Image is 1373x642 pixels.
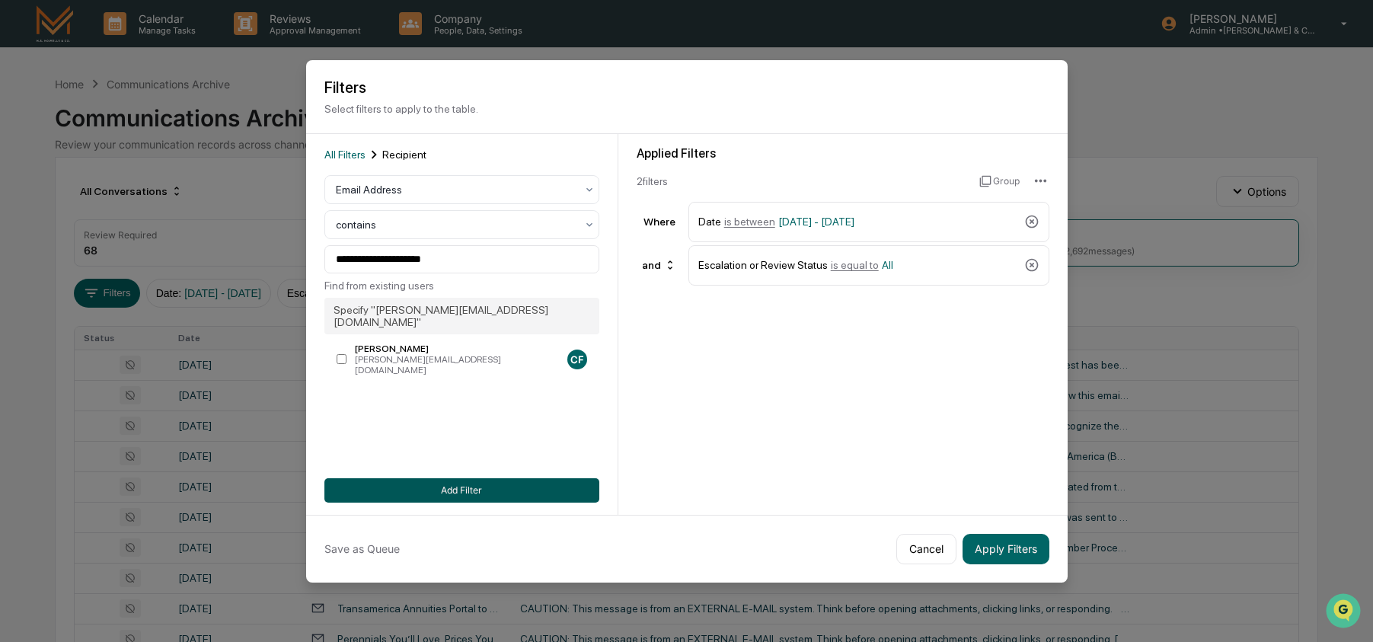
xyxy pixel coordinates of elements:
div: 🖐️ [15,193,27,206]
div: Find from existing users [324,279,599,292]
input: [PERSON_NAME][PERSON_NAME][EMAIL_ADDRESS][DOMAIN_NAME]CF [337,354,346,364]
div: 2 filter s [637,175,968,187]
div: Escalation or Review Status [698,252,1018,279]
div: We're available if you need us! [52,132,193,144]
span: All [882,259,893,271]
div: CF [567,350,587,369]
span: Pylon [152,258,184,270]
span: is equal to [831,259,879,271]
div: Applied Filters [637,146,1049,161]
div: Where [637,216,682,228]
div: 🔎 [15,222,27,235]
button: Start new chat [259,121,277,139]
p: How can we help? [15,32,277,56]
button: Cancel [896,534,956,564]
div: [PERSON_NAME] [355,343,561,354]
span: Recipient [382,149,426,161]
span: All Filters [324,149,366,161]
div: Specify " [PERSON_NAME][EMAIL_ADDRESS][DOMAIN_NAME] " [324,298,599,334]
div: Date [698,209,1018,235]
p: Select filters to apply to the table. [324,103,1049,115]
div: and [636,253,682,277]
a: 🗄️Attestations [104,186,195,213]
span: Data Lookup [30,221,96,236]
a: 🔎Data Lookup [9,215,102,242]
span: [DATE] - [DATE] [778,216,854,228]
a: 🖐️Preclearance [9,186,104,213]
img: 1746055101610-c473b297-6a78-478c-a979-82029cc54cd1 [15,117,43,144]
span: Attestations [126,192,189,207]
div: 🗄️ [110,193,123,206]
a: Powered byPylon [107,257,184,270]
h2: Filters [324,78,1049,97]
button: Apply Filters [963,534,1049,564]
button: Group [979,169,1020,193]
button: Save as Queue [324,534,400,564]
div: Start new chat [52,117,250,132]
span: Preclearance [30,192,98,207]
iframe: Open customer support [1324,592,1365,633]
button: Add Filter [324,478,599,503]
span: is between [724,216,775,228]
div: [PERSON_NAME][EMAIL_ADDRESS][DOMAIN_NAME] [355,354,561,375]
